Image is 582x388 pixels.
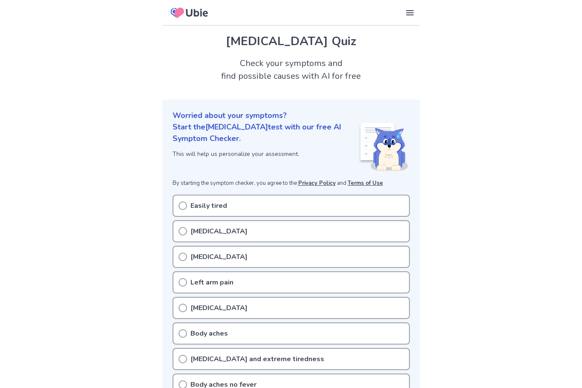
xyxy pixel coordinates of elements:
[173,110,410,121] p: Worried about your symptoms?
[298,179,336,187] a: Privacy Policy
[162,57,420,83] h2: Check your symptoms and find possible causes with AI for free
[190,303,248,313] p: [MEDICAL_DATA]
[190,354,324,364] p: [MEDICAL_DATA] and extreme tiredness
[190,201,227,211] p: Easily tired
[190,252,248,262] p: [MEDICAL_DATA]
[173,121,359,144] p: Start the [MEDICAL_DATA] test with our free AI Symptom Checker.
[359,123,408,171] img: Shiba
[173,179,410,188] p: By starting the symptom checker, you agree to the and
[173,32,410,50] h1: [MEDICAL_DATA] Quiz
[190,277,233,287] p: Left arm pain
[348,179,383,187] a: Terms of Use
[190,328,228,339] p: Body aches
[173,149,359,158] p: This will help us personalize your assessment.
[190,226,248,236] p: [MEDICAL_DATA]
